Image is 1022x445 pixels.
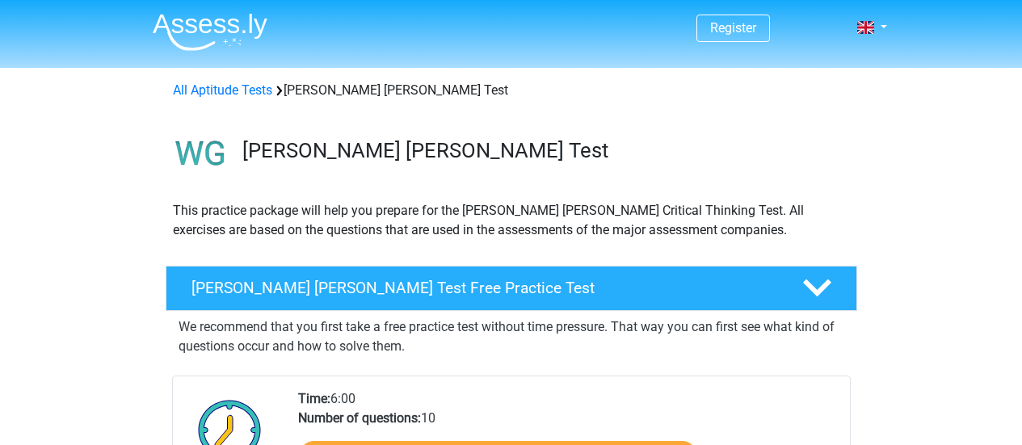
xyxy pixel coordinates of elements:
h4: [PERSON_NAME] [PERSON_NAME] Test Free Practice Test [191,279,776,297]
p: We recommend that you first take a free practice test without time pressure. That way you can fir... [179,317,844,356]
div: [PERSON_NAME] [PERSON_NAME] Test [166,81,856,100]
a: [PERSON_NAME] [PERSON_NAME] Test Free Practice Test [159,266,864,311]
img: Assessly [153,13,267,51]
a: All Aptitude Tests [173,82,272,98]
img: watson glaser test [166,120,235,188]
p: This practice package will help you prepare for the [PERSON_NAME] [PERSON_NAME] Critical Thinking... [173,201,850,240]
a: Register [710,20,756,36]
b: Number of questions: [298,410,421,426]
h3: [PERSON_NAME] [PERSON_NAME] Test [242,138,844,163]
b: Time: [298,391,330,406]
